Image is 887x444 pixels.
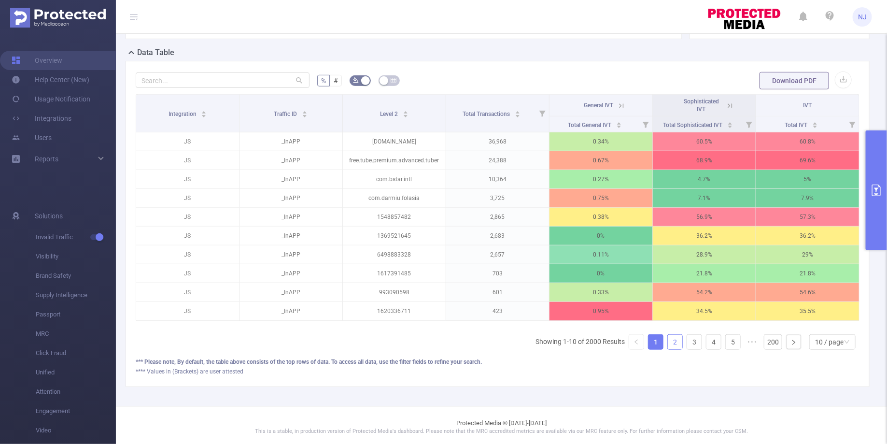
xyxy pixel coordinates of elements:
[815,335,844,349] div: 10 / page
[745,334,760,350] li: Next 5 Pages
[321,77,326,85] span: %
[343,208,446,226] p: 1548857482
[343,245,446,264] p: 6498883328
[12,109,71,128] a: Integrations
[36,382,116,401] span: Attention
[653,208,756,226] p: 56.9%
[446,245,549,264] p: 2,657
[726,335,740,349] a: 5
[201,110,207,113] i: icon: caret-up
[728,124,733,127] i: icon: caret-down
[616,124,621,127] i: icon: caret-down
[756,208,859,226] p: 57.3%
[535,334,625,350] li: Showing 1-10 of 2000 Results
[343,264,446,283] p: 1617391485
[515,114,520,116] i: icon: caret-down
[35,155,58,163] span: Reports
[137,47,174,58] h2: Data Table
[785,122,809,129] span: Total IVT
[728,121,733,124] i: icon: caret-up
[334,77,338,85] span: #
[446,264,549,283] p: 703
[239,170,342,188] p: _InAPP
[353,77,359,83] i: icon: bg-colors
[653,170,756,188] p: 4.7%
[136,132,239,151] p: JS
[36,286,116,305] span: Supply Intelligence
[35,206,63,226] span: Solutions
[684,98,719,113] span: Sophisticated IVT
[634,339,639,345] i: icon: left
[803,102,812,109] span: IVT
[239,245,342,264] p: _InAPP
[302,110,308,113] i: icon: caret-up
[136,264,239,283] p: JS
[239,151,342,170] p: _InAPP
[343,132,446,151] p: [DOMAIN_NAME]
[446,189,549,207] p: 3,725
[35,149,58,169] a: Reports
[403,114,408,116] i: icon: caret-down
[201,114,207,116] i: icon: caret-down
[403,110,408,115] div: Sort
[639,116,652,132] i: Filter menu
[742,116,756,132] i: Filter menu
[136,151,239,170] p: JS
[653,302,756,320] p: 34.5%
[446,151,549,170] p: 24,388
[549,132,652,151] p: 0.34%
[629,334,644,350] li: Previous Page
[136,72,310,88] input: Search...
[36,363,116,382] span: Unified
[549,283,652,301] p: 0.33%
[343,189,446,207] p: com.darmiu.folasia
[756,245,859,264] p: 29%
[549,245,652,264] p: 0.11%
[36,228,116,247] span: Invalid Traffic
[136,227,239,245] p: JS
[791,340,797,345] i: icon: right
[463,111,511,117] span: Total Transactions
[12,89,90,109] a: Usage Notification
[706,335,721,349] a: 4
[568,122,613,129] span: Total General IVT
[668,335,682,349] a: 2
[653,245,756,264] p: 28.9%
[274,111,299,117] span: Traffic ID
[584,102,614,109] span: General IVT
[653,283,756,301] p: 54.2%
[36,305,116,324] span: Passport
[616,121,621,124] i: icon: caret-up
[549,151,652,170] p: 0.67%
[446,227,549,245] p: 2,683
[663,122,724,129] span: Total Sophisticated IVT
[136,245,239,264] p: JS
[515,110,521,115] div: Sort
[764,335,782,349] a: 200
[302,114,308,116] i: icon: caret-down
[549,302,652,320] p: 0.95%
[786,334,802,350] li: Next Page
[515,110,520,113] i: icon: caret-up
[687,335,702,349] a: 3
[756,302,859,320] p: 35.5%
[745,334,760,350] span: •••
[756,264,859,283] p: 21.8%
[36,421,116,440] span: Video
[136,367,859,376] div: **** Values in (Brackets) are user attested
[136,170,239,188] p: JS
[648,335,663,349] a: 1
[201,110,207,115] div: Sort
[239,264,342,283] p: _InAPP
[653,189,756,207] p: 7.1%
[239,132,342,151] p: _InAPP
[446,132,549,151] p: 36,968
[136,283,239,301] p: JS
[140,428,863,436] p: This is a stable, in production version of Protected Media's dashboard. Please note that the MRC ...
[12,51,62,70] a: Overview
[813,124,818,127] i: icon: caret-down
[727,121,733,127] div: Sort
[391,77,396,83] i: icon: table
